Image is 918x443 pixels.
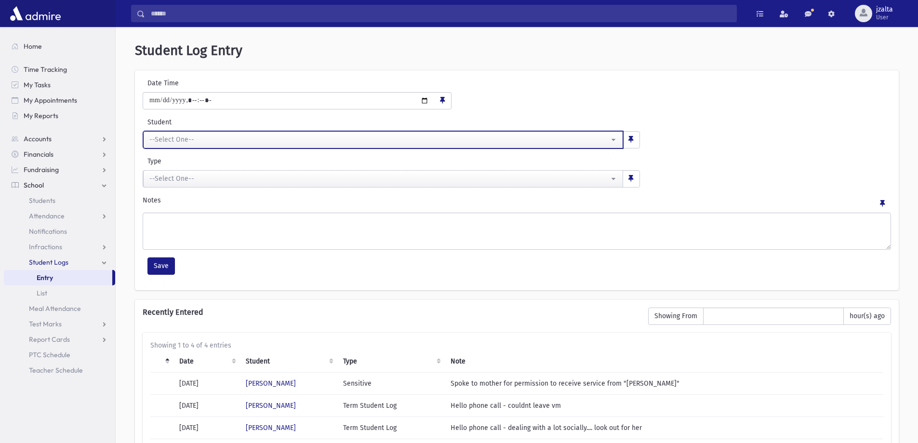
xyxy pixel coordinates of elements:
span: Time Tracking [24,65,67,74]
span: Accounts [24,134,52,143]
a: [PERSON_NAME] [246,379,296,388]
span: Attendance [29,212,65,220]
span: Financials [24,150,53,159]
td: Sensitive [337,372,444,394]
td: Term Student Log [337,394,444,416]
th: Date: activate to sort column ascending [173,350,240,373]
span: Teacher Schedule [29,366,83,375]
td: Hello phone call - couldnt leave vm [445,394,883,416]
div: --Select One-- [149,134,609,145]
label: Type [143,156,391,166]
button: --Select One-- [143,170,623,188]
span: hour(s) ago [843,308,891,325]
a: [PERSON_NAME] [246,424,296,432]
a: Notifications [4,224,115,239]
th: Type: activate to sort column ascending [337,350,444,373]
span: Student Log Entry [135,42,242,58]
span: My Appointments [24,96,77,105]
td: Hello phone call - dealing with a lot socially.... look out for her [445,416,883,439]
th: Student: activate to sort column ascending [240,350,337,373]
button: --Select One-- [143,131,623,148]
span: Report Cards [29,335,70,344]
a: PTC Schedule [4,347,115,362]
a: Accounts [4,131,115,147]
span: School [24,181,44,189]
h6: Recently Entered [143,308,639,317]
th: Note [445,350,883,373]
a: Meal Attendance [4,301,115,316]
a: Report Cards [4,332,115,347]
a: My Tasks [4,77,115,93]
span: Students [29,196,55,205]
span: PTC Schedule [29,350,70,359]
span: My Reports [24,111,58,120]
input: Search [145,5,736,22]
span: Student Logs [29,258,68,267]
a: Entry [4,270,112,285]
a: Infractions [4,239,115,255]
a: Home [4,39,115,54]
label: Date Time [143,78,271,88]
td: [DATE] [173,372,240,394]
a: Student Logs [4,255,115,270]
img: AdmirePro [8,4,63,23]
a: Students [4,193,115,208]
a: School [4,177,115,193]
button: Save [147,257,175,275]
a: [PERSON_NAME] [246,402,296,410]
span: Fundraising [24,165,59,174]
a: Teacher Schedule [4,362,115,378]
span: Entry [37,273,53,282]
a: My Appointments [4,93,115,108]
td: [DATE] [173,394,240,416]
span: User [876,13,893,21]
label: Notes [143,195,161,209]
td: Spoke to mother for permission to receive service from "[PERSON_NAME]" [445,372,883,394]
td: [DATE] [173,416,240,439]
a: Time Tracking [4,62,115,77]
span: Infractions [29,242,62,251]
div: --Select One-- [149,174,609,184]
span: My Tasks [24,81,51,89]
a: Test Marks [4,316,115,332]
span: jzalta [876,6,893,13]
span: Home [24,42,42,51]
a: Attendance [4,208,115,224]
span: Test Marks [29,320,62,328]
span: Showing From [648,308,704,325]
span: List [37,289,47,297]
a: My Reports [4,108,115,123]
span: Notifications [29,227,67,236]
span: Meal Attendance [29,304,81,313]
a: Financials [4,147,115,162]
td: Term Student Log [337,416,444,439]
a: Fundraising [4,162,115,177]
label: Student [143,117,474,127]
div: Showing 1 to 4 of 4 entries [150,340,883,350]
a: List [4,285,115,301]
